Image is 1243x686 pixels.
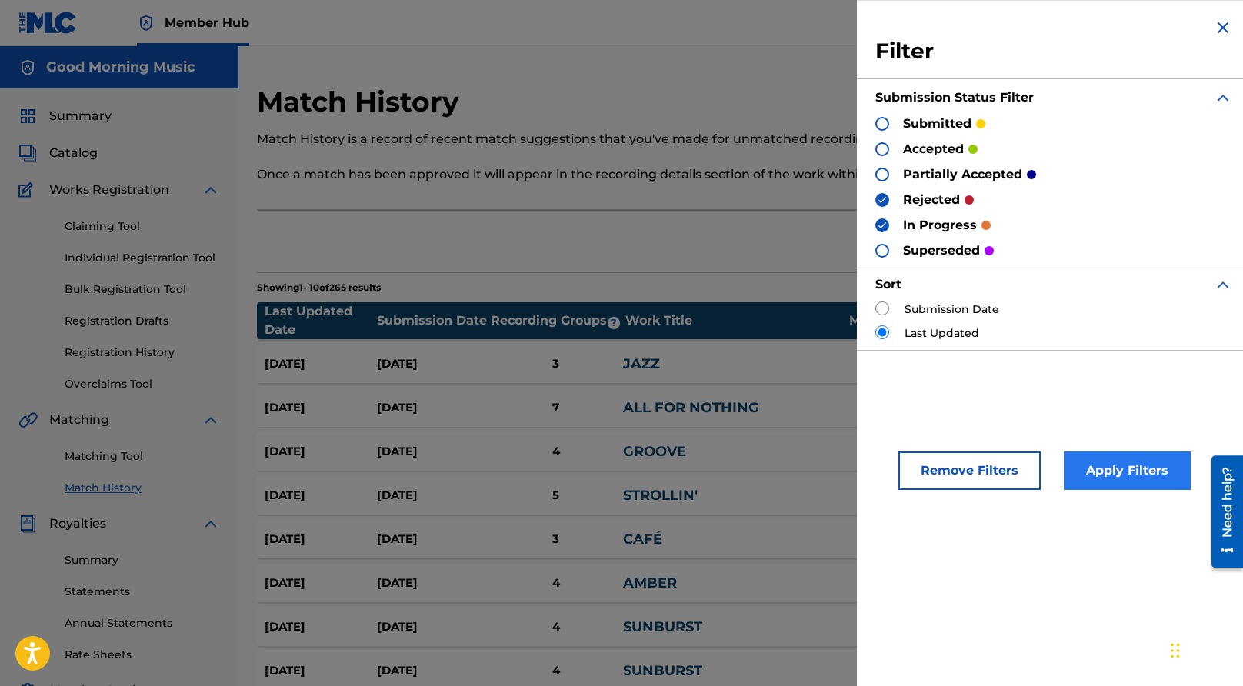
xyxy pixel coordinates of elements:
[1166,612,1243,686] iframe: Chat Widget
[65,615,220,631] a: Annual Statements
[377,574,489,592] div: [DATE]
[488,399,623,417] div: 7
[623,574,677,591] a: AMBER
[377,618,489,636] div: [DATE]
[488,531,623,548] div: 3
[18,58,37,77] img: Accounts
[875,277,901,291] strong: Sort
[137,14,155,32] img: Top Rightsholder
[377,662,489,680] div: [DATE]
[165,14,249,32] span: Member Hub
[46,58,195,76] h5: Good Morning Music
[833,618,948,636] div: S82MF4
[623,487,698,504] a: STROLLIN'
[877,195,888,205] img: checkbox
[488,355,623,373] div: 3
[903,115,971,133] p: submitted
[49,181,169,199] span: Works Registration
[1214,18,1232,37] img: close
[65,448,220,465] a: Matching Tool
[903,216,977,235] p: in progress
[877,220,888,231] img: checkbox
[65,584,220,600] a: Statements
[905,301,999,318] label: Submission Date
[488,662,623,680] div: 4
[905,325,979,341] label: Last Updated
[833,355,948,373] div: J60P8I
[265,531,377,548] div: [DATE]
[257,85,467,119] h2: Match History
[18,181,38,199] img: Works Registration
[65,376,220,392] a: Overclaims Tool
[488,487,623,505] div: 5
[65,552,220,568] a: Summary
[833,662,948,680] div: S82MF4
[623,531,662,548] a: CAFÉ
[265,662,377,680] div: [DATE]
[833,574,948,592] div: AY96GT
[377,399,489,417] div: [DATE]
[18,514,37,533] img: Royalties
[842,311,958,330] div: MLC Song Code
[377,311,489,330] div: Submission Date
[623,399,759,416] a: ALL FOR NOTHING
[265,618,377,636] div: [DATE]
[202,514,220,533] img: expand
[898,451,1041,490] button: Remove Filters
[49,411,109,429] span: Matching
[623,618,702,635] a: SUNBURST
[202,181,220,199] img: expand
[65,480,220,496] a: Match History
[202,411,220,429] img: expand
[833,531,948,548] div: CL0I1B
[18,144,37,162] img: Catalog
[257,165,1002,184] p: Once a match has been approved it will appear in the recording details section of the work within...
[18,107,112,125] a: SummarySummary
[875,38,1232,65] h3: Filter
[265,399,377,417] div: [DATE]
[65,281,220,298] a: Bulk Registration Tool
[875,90,1034,105] strong: Submission Status Filter
[65,313,220,329] a: Registration Drafts
[65,647,220,663] a: Rate Sheets
[903,140,964,158] p: accepted
[377,487,489,505] div: [DATE]
[49,107,112,125] span: Summary
[1200,449,1243,573] iframe: Resource Center
[18,144,98,162] a: CatalogCatalog
[265,443,377,461] div: [DATE]
[49,144,98,162] span: Catalog
[1064,451,1191,490] button: Apply Filters
[65,250,220,266] a: Individual Registration Tool
[377,531,489,548] div: [DATE]
[903,241,980,260] p: superseded
[1214,275,1232,294] img: expand
[833,443,948,461] div: GC2BQT
[623,443,686,460] a: GROOVE
[625,311,843,330] div: Work Title
[1171,628,1180,674] div: Drag
[18,107,37,125] img: Summary
[49,514,106,533] span: Royalties
[257,281,381,295] p: Showing 1 - 10 of 265 results
[1214,88,1232,107] img: expand
[623,662,702,679] a: SUNBURST
[833,399,948,417] div: AY96G0
[608,317,620,329] span: ?
[903,191,960,209] p: rejected
[265,487,377,505] div: [DATE]
[18,12,78,34] img: MLC Logo
[833,487,948,505] div: S82MIU
[257,130,1002,148] p: Match History is a record of recent match suggestions that you've made for unmatched recording gr...
[488,574,623,592] div: 4
[377,355,489,373] div: [DATE]
[18,411,38,429] img: Matching
[65,218,220,235] a: Claiming Tool
[377,443,489,461] div: [DATE]
[265,302,377,339] div: Last Updated Date
[488,443,623,461] div: 4
[265,574,377,592] div: [DATE]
